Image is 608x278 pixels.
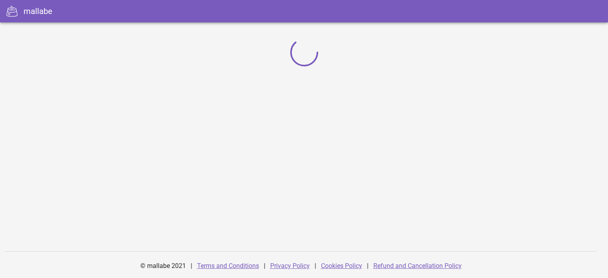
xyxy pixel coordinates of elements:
[367,256,369,276] div: |
[191,256,192,276] div: |
[136,256,191,276] div: © mallabe 2021
[321,262,362,270] a: Cookies Policy
[373,262,462,270] a: Refund and Cancellation Policy
[197,262,259,270] a: Terms and Conditions
[264,256,265,276] div: |
[24,5,52,17] div: mallabe
[315,256,316,276] div: |
[270,262,310,270] a: Privacy Policy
